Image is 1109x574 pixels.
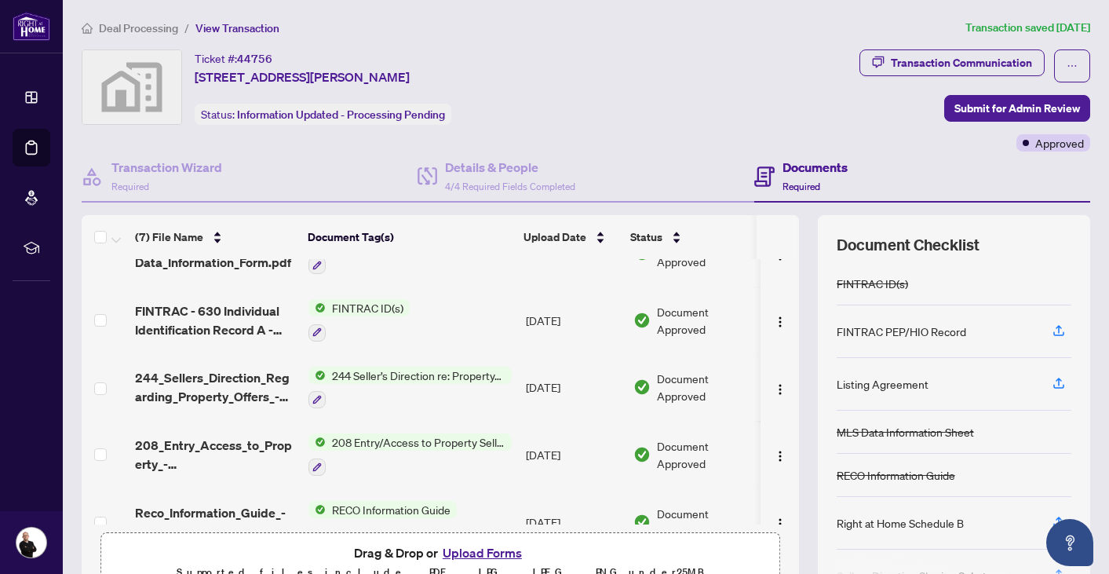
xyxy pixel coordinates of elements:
[445,181,575,192] span: 4/4 Required Fields Completed
[954,96,1080,121] span: Submit for Admin Review
[965,19,1090,37] article: Transaction saved [DATE]
[633,446,651,463] img: Document Status
[624,215,757,259] th: Status
[520,488,627,556] td: [DATE]
[774,450,786,462] img: Logo
[837,514,964,532] div: Right at Home Schedule B
[445,158,575,177] h4: Details & People
[326,367,512,384] span: 244 Seller’s Direction re: Property/Offers
[768,510,793,535] button: Logo
[135,302,296,339] span: FINTRAC - 630 Individual Identification Record A - PropTx-OREA_[DATE] 14_43_19.pdf
[774,517,786,530] img: Logo
[837,234,979,256] span: Document Checklist
[837,275,908,292] div: FINTRAC ID(s)
[657,505,755,539] span: Document Approved
[308,433,326,451] img: Status Icon
[82,50,181,124] img: svg%3e
[13,12,50,41] img: logo
[520,354,627,422] td: [DATE]
[195,104,451,125] div: Status:
[837,423,974,441] div: MLS Data Information Sheet
[308,501,326,518] img: Status Icon
[837,323,966,340] div: FINTRAC PEP/HIO Record
[859,49,1045,76] button: Transaction Communication
[99,21,178,35] span: Deal Processing
[944,95,1090,122] button: Submit for Admin Review
[135,368,296,406] span: 244_Sellers_Direction_Regarding_Property_Offers_-_PropTx-[PERSON_NAME].pdf
[326,299,410,316] span: FINTRAC ID(s)
[237,52,272,66] span: 44756
[308,501,457,543] button: Status IconRECO Information Guide
[1035,134,1084,152] span: Approved
[633,312,651,329] img: Document Status
[1067,60,1078,71] span: ellipsis
[129,215,301,259] th: (7) File Name
[1046,519,1093,566] button: Open asap
[523,229,586,246] span: Upload Date
[520,421,627,488] td: [DATE]
[111,181,149,192] span: Required
[768,308,793,333] button: Logo
[195,21,279,35] span: View Transaction
[195,68,410,86] span: [STREET_ADDRESS][PERSON_NAME]
[184,19,189,37] li: /
[438,543,527,563] button: Upload Forms
[326,501,457,518] span: RECO Information Guide
[301,215,517,259] th: Document Tag(s)
[520,287,627,354] td: [DATE]
[16,528,46,558] img: Profile Icon
[774,383,786,396] img: Logo
[237,108,445,122] span: Information Updated - Processing Pending
[308,433,512,476] button: Status Icon208 Entry/Access to Property Seller Acknowledgement
[517,215,624,259] th: Upload Date
[783,181,820,192] span: Required
[630,229,662,246] span: Status
[195,49,272,68] div: Ticket #:
[308,367,512,409] button: Status Icon244 Seller’s Direction re: Property/Offers
[308,367,326,384] img: Status Icon
[783,158,848,177] h4: Documents
[633,378,651,396] img: Document Status
[326,433,512,451] span: 208 Entry/Access to Property Seller Acknowledgement
[633,514,651,531] img: Document Status
[657,370,755,404] span: Document Approved
[837,466,955,484] div: RECO Information Guide
[354,543,527,563] span: Drag & Drop or
[891,50,1032,75] div: Transaction Communication
[135,436,296,473] span: 208_Entry_Access_to_Property_-_Seller_Acknowledgement_-_PropTx-[PERSON_NAME].pdf
[768,442,793,467] button: Logo
[657,437,755,472] span: Document Approved
[111,158,222,177] h4: Transaction Wizard
[837,375,928,393] div: Listing Agreement
[768,375,793,400] button: Logo
[308,299,326,316] img: Status Icon
[135,503,296,541] span: Reco_Information_Guide_-_RECO_Forms.pdf
[135,229,203,246] span: (7) File Name
[82,23,93,34] span: home
[308,299,410,342] button: Status IconFINTRAC ID(s)
[774,316,786,328] img: Logo
[657,303,755,338] span: Document Approved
